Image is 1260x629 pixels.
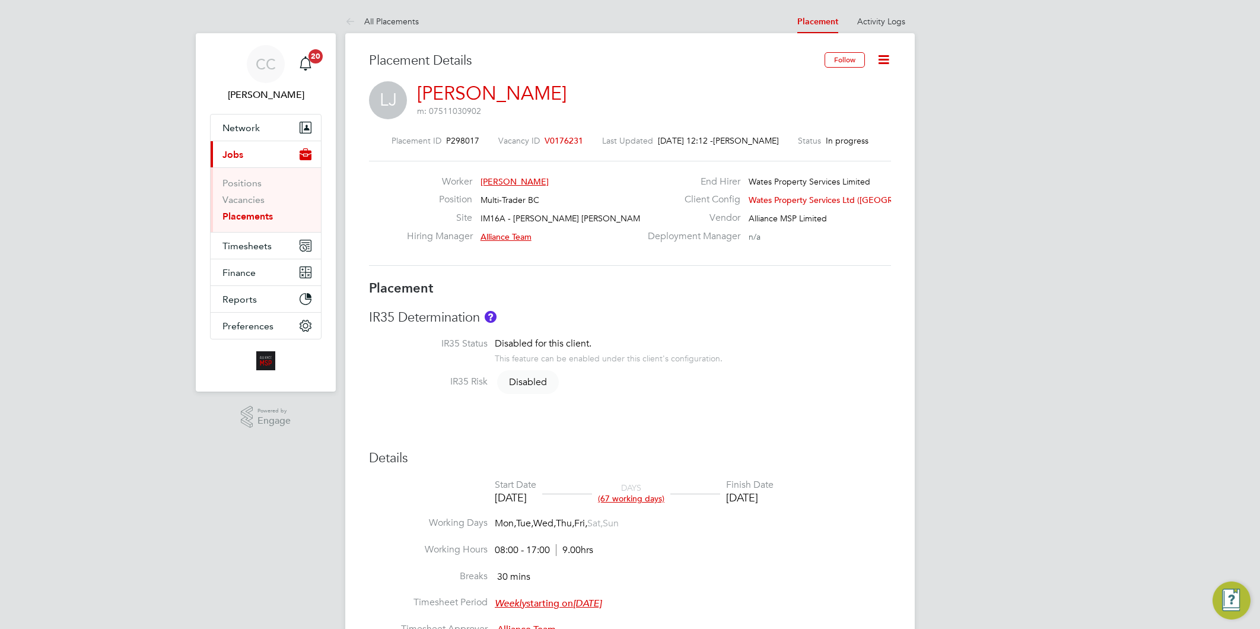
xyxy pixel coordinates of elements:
div: [DATE] [495,491,536,504]
b: Placement [369,280,434,296]
em: [DATE] [573,598,602,609]
span: CC [256,56,276,72]
h3: IR35 Determination [369,309,891,326]
span: Disabled [497,370,559,394]
span: Reports [222,294,257,305]
label: Position [407,193,472,206]
span: Network [222,122,260,134]
a: CC[PERSON_NAME] [210,45,322,102]
label: IR35 Risk [369,376,488,388]
a: Vacancies [222,194,265,205]
label: Last Updated [602,135,653,146]
span: Finance [222,267,256,278]
span: Sun [603,517,619,529]
span: m: 07511030902 [417,106,481,116]
span: 20 [308,49,323,63]
span: Wed, [533,517,556,529]
span: IM16A - [PERSON_NAME] [PERSON_NAME] - WORKWISE- North… [481,213,735,224]
div: [DATE] [726,491,774,504]
span: Preferences [222,320,273,332]
span: Wates Property Services Limited [749,176,870,187]
div: Start Date [495,479,536,491]
label: Client Config [641,193,740,206]
a: [PERSON_NAME] [417,82,567,105]
span: [PERSON_NAME] [481,176,549,187]
span: Alliance MSP Limited [749,213,827,224]
a: Activity Logs [857,16,905,27]
a: Go to home page [210,351,322,370]
span: Thu, [556,517,574,529]
button: Timesheets [211,233,321,259]
span: 9.00hrs [556,544,593,556]
span: In progress [826,135,868,146]
div: This feature can be enabled under this client's configuration. [495,350,723,364]
label: End Hirer [641,176,740,188]
span: Tue, [516,517,533,529]
span: Sat, [587,517,603,529]
a: Positions [222,177,262,189]
span: Powered by [257,406,291,416]
a: Powered byEngage [241,406,291,428]
label: Vendor [641,212,740,224]
div: DAYS [592,482,670,504]
a: All Placements [345,16,419,27]
span: Wates Property Services Ltd ([GEOGRAPHIC_DATA]… [749,195,953,205]
div: 08:00 - 17:00 [495,544,593,557]
button: Finance [211,259,321,285]
button: Network [211,115,321,141]
span: starting on [495,598,602,609]
label: Placement ID [392,135,441,146]
span: 30 mins [497,571,530,583]
span: Mon, [495,517,516,529]
nav: Main navigation [196,33,336,392]
label: Site [407,212,472,224]
em: Weekly [495,598,526,609]
button: Engage Resource Center [1213,582,1251,620]
a: Placements [222,211,273,222]
span: Alliance Team [481,231,532,242]
span: (67 working days) [598,493,664,504]
div: Jobs [211,167,321,232]
button: About IR35 [485,311,497,323]
h3: Details [369,450,891,467]
span: Disabled for this client. [495,338,591,350]
span: Engage [257,416,291,426]
span: Timesheets [222,240,272,252]
label: IR35 Status [369,338,488,350]
img: alliancemsp-logo-retina.png [256,351,275,370]
label: Hiring Manager [407,230,472,243]
span: [DATE] 12:12 - [658,135,713,146]
label: Deployment Manager [641,230,740,243]
span: LJ [369,81,407,119]
span: V0176231 [545,135,583,146]
button: Jobs [211,141,321,167]
label: Working Days [369,517,488,529]
button: Preferences [211,313,321,339]
label: Breaks [369,570,488,583]
span: [PERSON_NAME] [713,135,779,146]
button: Follow [825,52,865,68]
button: Reports [211,286,321,312]
span: Fri, [574,517,587,529]
a: Placement [797,17,838,27]
h3: Placement Details [369,52,816,69]
span: Claire Compton [210,88,322,102]
label: Worker [407,176,472,188]
label: Timesheet Period [369,596,488,609]
span: n/a [749,231,761,242]
span: P298017 [446,135,479,146]
label: Working Hours [369,544,488,556]
a: 20 [294,45,317,83]
label: Status [798,135,821,146]
div: Finish Date [726,479,774,491]
span: Multi-Trader BC [481,195,539,205]
span: Jobs [222,149,243,160]
label: Vacancy ID [498,135,540,146]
